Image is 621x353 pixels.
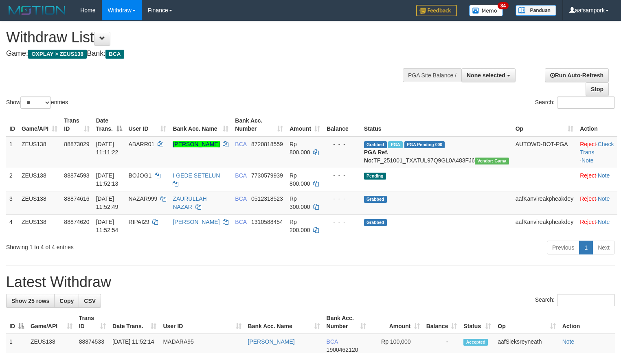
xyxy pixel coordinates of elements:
td: ZEUS138 [18,214,61,237]
img: Feedback.jpg [416,5,457,16]
span: Grabbed [364,196,387,203]
div: - - - [327,218,358,226]
a: Reject [580,172,596,179]
a: Reject [580,195,596,202]
a: Previous [547,241,579,254]
span: [DATE] 11:52:54 [96,219,118,233]
a: 1 [579,241,593,254]
a: [PERSON_NAME] [173,141,219,147]
a: Reject [580,141,596,147]
th: ID: activate to sort column descending [6,311,27,334]
span: Copy 8720818559 to clipboard [251,141,283,147]
h1: Latest Withdraw [6,274,615,290]
td: · [577,214,617,237]
span: Accepted [463,339,488,346]
th: Date Trans.: activate to sort column ascending [109,311,160,334]
span: Marked by aafnoeunsreypich [388,141,402,148]
th: Status: activate to sort column ascending [460,311,494,334]
div: - - - [327,171,358,180]
a: Reject [580,219,596,225]
th: Game/API: activate to sort column ascending [27,311,76,334]
span: BCA [235,219,246,225]
td: 1 [6,136,18,168]
td: · [577,168,617,191]
span: Rp 200.000 [290,219,310,233]
span: 88874620 [64,219,89,225]
input: Search: [557,294,615,306]
td: ZEUS138 [18,191,61,214]
label: Search: [535,294,615,306]
span: Copy 0512318523 to clipboard [251,195,283,202]
a: ZAURULLAH NAZAR [173,195,206,210]
span: 34 [498,2,509,9]
td: ZEUS138 [18,168,61,191]
label: Search: [535,96,615,109]
a: CSV [79,294,101,308]
span: None selected [467,72,505,79]
b: PGA Ref. No: [364,149,388,164]
span: Vendor URL: https://trx31.1velocity.biz [475,158,509,164]
img: panduan.png [516,5,556,16]
div: - - - [327,195,358,203]
a: [PERSON_NAME] [248,338,295,345]
td: · · [577,136,617,168]
th: Amount: activate to sort column ascending [286,113,323,136]
span: [DATE] 11:11:22 [96,141,118,156]
span: Grabbed [364,141,387,148]
span: Copy 1900462120 to clipboard [327,346,358,353]
h4: Game: Bank: [6,50,406,58]
a: Check Trans [580,141,614,156]
div: Showing 1 to 4 of 4 entries [6,240,252,251]
a: Copy [54,294,79,308]
th: Balance [323,113,361,136]
th: Action [577,113,617,136]
a: Note [598,219,610,225]
span: BCA [235,195,246,202]
span: NAZAR999 [129,195,158,202]
span: BCA [105,50,124,59]
th: Op: activate to sort column ascending [512,113,577,136]
span: BOJOG1 [129,172,152,179]
span: OXPLAY > ZEUS138 [28,50,87,59]
td: 4 [6,214,18,237]
a: Run Auto-Refresh [545,68,609,82]
img: Button%20Memo.svg [469,5,503,16]
div: - - - [327,140,358,148]
a: Note [598,172,610,179]
td: TF_251001_TXATUL97Q9GL0A483FJ6 [361,136,512,168]
th: Trans ID: activate to sort column ascending [76,311,109,334]
div: PGA Site Balance / [403,68,461,82]
th: ID [6,113,18,136]
span: Show 25 rows [11,298,49,304]
span: Rp 300.000 [290,195,310,210]
select: Showentries [20,96,51,109]
input: Search: [557,96,615,109]
td: 3 [6,191,18,214]
span: [DATE] 11:52:49 [96,195,118,210]
th: Amount: activate to sort column ascending [369,311,423,334]
a: Show 25 rows [6,294,55,308]
th: User ID: activate to sort column ascending [125,113,170,136]
span: 88874593 [64,172,89,179]
a: Stop [586,82,609,96]
th: Op: activate to sort column ascending [494,311,559,334]
td: AUTOWD-BOT-PGA [512,136,577,168]
a: I GEDE SETELUN [173,172,220,179]
a: [PERSON_NAME] [173,219,219,225]
td: aafKanvireakpheakdey [512,214,577,237]
span: Copy [59,298,74,304]
td: · [577,191,617,214]
th: Bank Acc. Name: activate to sort column ascending [245,311,323,334]
span: CSV [84,298,96,304]
span: 88873029 [64,141,89,147]
th: Date Trans.: activate to sort column descending [93,113,125,136]
span: BCA [327,338,338,345]
th: Balance: activate to sort column ascending [423,311,461,334]
span: Rp 800.000 [290,172,310,187]
span: Pending [364,173,386,180]
span: ABARR01 [129,141,155,147]
label: Show entries [6,96,68,109]
a: Next [592,241,615,254]
td: ZEUS138 [18,136,61,168]
a: Note [582,157,594,164]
